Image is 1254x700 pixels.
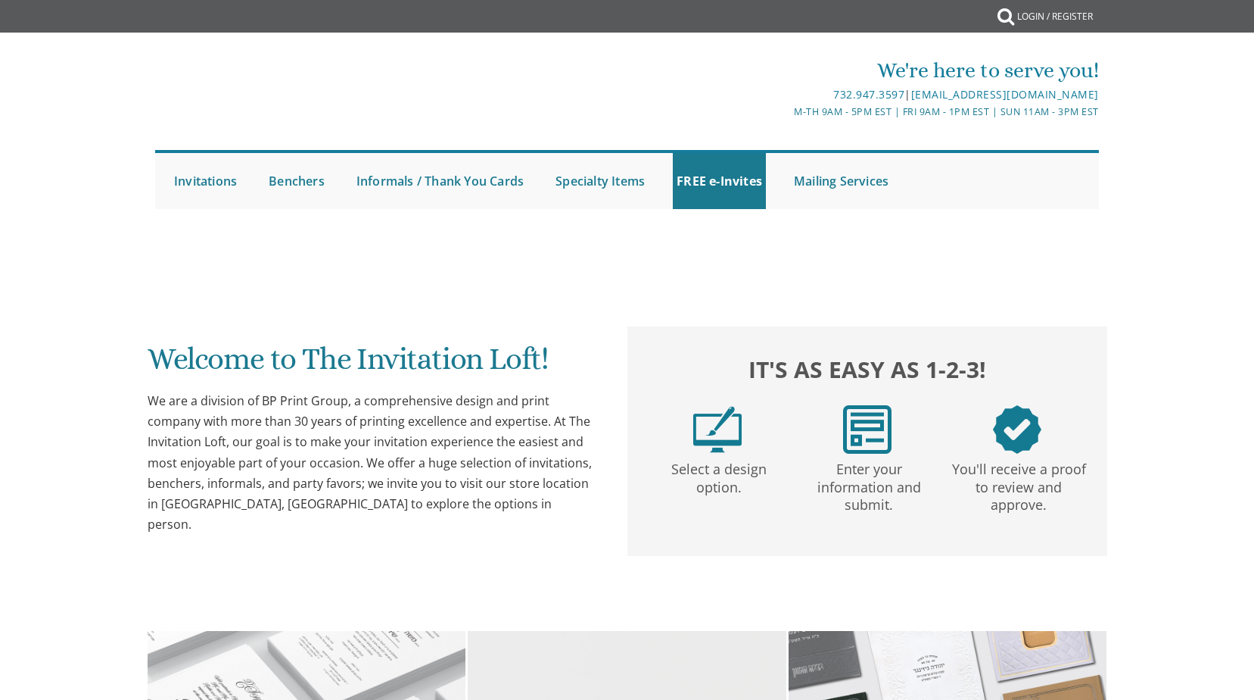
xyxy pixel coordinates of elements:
div: | [471,86,1099,104]
a: Invitations [170,153,241,209]
h1: Welcome to The Invitation Loft! [148,342,597,387]
a: 732.947.3597 [833,87,904,102]
h2: It's as easy as 1-2-3! [643,352,1092,386]
p: Enter your information and submit. [797,454,941,514]
img: step1.png [693,405,742,454]
a: [EMAIL_ADDRESS][DOMAIN_NAME] [911,87,1099,102]
a: Benchers [265,153,328,209]
a: Mailing Services [790,153,892,209]
p: You'll receive a proof to review and approve. [947,454,1091,514]
div: We are a division of BP Print Group, a comprehensive design and print company with more than 30 y... [148,391,597,535]
a: Specialty Items [552,153,649,209]
a: FREE e-Invites [673,153,766,209]
div: We're here to serve you! [471,55,1099,86]
a: Informals / Thank You Cards [353,153,527,209]
div: M-Th 9am - 5pm EST | Fri 9am - 1pm EST | Sun 11am - 3pm EST [471,104,1099,120]
img: step2.png [843,405,891,454]
img: step3.png [993,405,1041,454]
p: Select a design option. [647,454,791,497]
